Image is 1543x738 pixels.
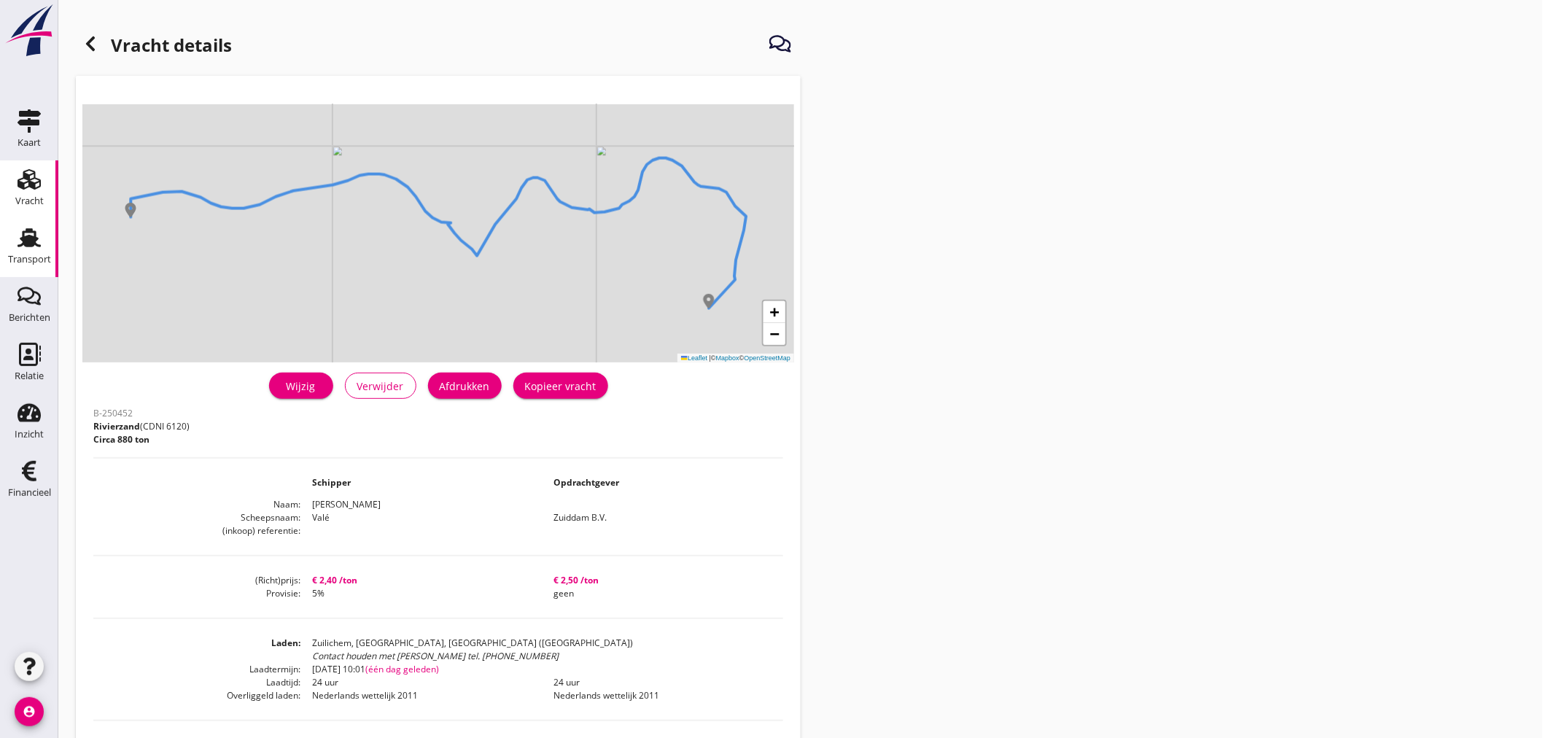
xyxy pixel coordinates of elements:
[8,488,51,497] div: Financieel
[440,378,490,394] div: Afdrukken
[345,373,416,399] button: Verwijder
[770,325,780,343] span: −
[123,203,138,217] img: Marker
[281,378,322,394] div: Wijzig
[93,498,300,511] dt: Naam
[542,476,783,489] dd: Opdrachtgever
[710,354,711,362] span: |
[15,697,44,726] i: account_circle
[542,689,783,702] dd: Nederlands wettelijk 2011
[542,511,783,524] dd: Zuiddam B.V.
[300,574,542,587] dd: € 2,40 /ton
[300,676,542,689] dd: 24 uur
[93,663,300,676] dt: Laadtermijn
[93,420,140,432] span: Rivierzand
[300,663,783,676] dd: [DATE] 10:01
[681,354,707,362] a: Leaflet
[300,637,783,663] dd: Zuilichem, [GEOGRAPHIC_DATA], [GEOGRAPHIC_DATA] ([GEOGRAPHIC_DATA])
[542,676,783,689] dd: 24 uur
[300,476,542,489] dd: Schipper
[93,511,300,524] dt: Scheepsnaam
[93,689,300,702] dt: Overliggeld laden
[365,663,439,675] span: (één dag geleden)
[93,637,300,663] dt: Laden
[300,511,542,524] dd: Valé
[93,587,300,600] dt: Provisie
[93,676,300,689] dt: Laadtijd
[525,378,596,394] div: Kopieer vracht
[300,498,783,511] dd: [PERSON_NAME]
[542,587,783,600] dd: geen
[269,373,333,399] a: Wijzig
[744,354,790,362] a: OpenStreetMap
[76,29,232,64] h1: Vracht details
[770,303,780,321] span: +
[15,371,44,381] div: Relatie
[763,323,785,345] a: Zoom out
[701,294,716,308] img: Marker
[93,574,300,587] dt: (Richt)prijs
[677,354,794,363] div: © ©
[93,407,133,419] span: B-250452
[763,301,785,323] a: Zoom in
[300,587,542,600] dd: 5%
[716,354,739,362] a: Mapbox
[93,524,300,537] dt: (inkoop) referentie
[93,420,190,433] p: (CDNI 6120)
[15,430,44,439] div: Inzicht
[3,4,55,58] img: logo-small.a267ee39.svg
[312,650,783,663] div: Contact houden met [PERSON_NAME] tel. [PHONE_NUMBER]
[300,689,542,702] dd: Nederlands wettelijk 2011
[93,433,190,446] p: Circa 880 ton
[542,574,783,587] dd: € 2,50 /ton
[15,196,44,206] div: Vracht
[8,255,51,264] div: Transport
[18,138,41,147] div: Kaart
[513,373,608,399] button: Kopieer vracht
[428,373,502,399] button: Afdrukken
[357,378,404,394] div: Verwijder
[9,313,50,322] div: Berichten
